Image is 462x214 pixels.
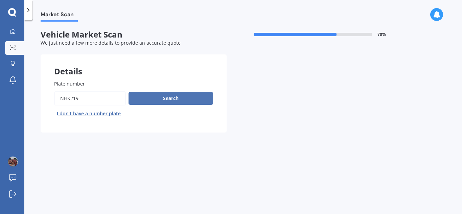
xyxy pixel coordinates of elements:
[41,40,181,46] span: We just need a few more details to provide an accurate quote
[41,30,227,40] span: Vehicle Market Scan
[54,80,85,87] span: Plate number
[41,54,227,75] div: Details
[54,108,123,119] button: I don’t have a number plate
[8,157,18,167] img: ACg8ocISZyydPfnshMcD1Kug9Vzg7isfeqo64ypUju8nwdwpjRLOwMZk=s96-c
[129,92,213,105] button: Search
[377,32,386,37] span: 70 %
[54,91,126,105] input: Enter plate number
[41,11,78,20] span: Market Scan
